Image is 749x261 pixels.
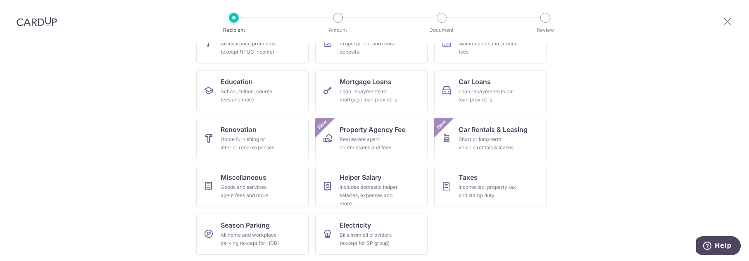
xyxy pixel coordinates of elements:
p: Review [515,26,576,34]
p: Document [411,26,472,34]
div: Loan repayments to car loan providers [459,87,518,104]
span: Miscellaneous [221,172,267,182]
span: Car Loans [459,77,491,87]
div: Bills from all providers (except for SP group) [340,231,399,247]
p: Amount [307,26,369,34]
a: ElectricityBills from all providers (except for SP group) [315,214,428,255]
div: School, tuition, course fees and more [221,87,281,104]
span: Help [19,6,36,13]
div: Property rent and rental deposits [340,40,399,56]
a: MiscellaneousGoods and services, agent fees and more [196,166,309,207]
span: Education [221,77,253,87]
a: Mortgage LoansLoan repayments to mortgage loan providers [315,70,428,111]
div: All insurance premiums (except NTUC Income) [221,40,281,56]
span: Electricity [340,220,371,230]
div: Includes domestic helper salaries, expenses and more [340,183,399,208]
div: Loan repayments to mortgage loan providers [340,87,399,104]
span: Helper Salary [340,172,382,182]
a: Property Agency FeeReal estate agent commissions and feesNew [315,118,428,159]
span: New [434,118,448,132]
span: Property Agency Fee [340,125,406,134]
a: Helper SalaryIncludes domestic helper salaries, expenses and more [315,166,428,207]
a: Season ParkingAll home and workplace parking (except for HDB) [196,214,309,255]
a: EducationSchool, tuition, course fees and more [196,70,309,111]
iframe: Opens a widget where you can find more information [696,236,741,257]
span: Mortgage Loans [340,77,392,87]
img: CardUp [17,16,57,26]
div: Real estate agent commissions and fees [340,135,399,152]
div: Short or long‑term vehicle rentals & leases [459,135,518,152]
span: Car Rentals & Leasing [459,125,528,134]
a: TaxesIncome tax, property tax and stamp duty [434,166,547,207]
p: Recipient [203,26,264,34]
div: Home furnishing or interior reno-expenses [221,135,281,152]
div: Income tax, property tax and stamp duty [459,183,518,200]
a: Car Rentals & LeasingShort or long‑term vehicle rentals & leasesNew [434,118,547,159]
a: Car LoansLoan repayments to car loan providers [434,70,547,111]
span: New [315,118,329,132]
span: Season Parking [221,220,270,230]
span: Renovation [221,125,257,134]
span: Taxes [459,172,478,182]
div: Maintenance and service fees [459,40,518,56]
div: All home and workplace parking (except for HDB) [221,231,281,247]
a: RenovationHome furnishing or interior reno-expenses [196,118,309,159]
div: Goods and services, agent fees and more [221,183,281,200]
